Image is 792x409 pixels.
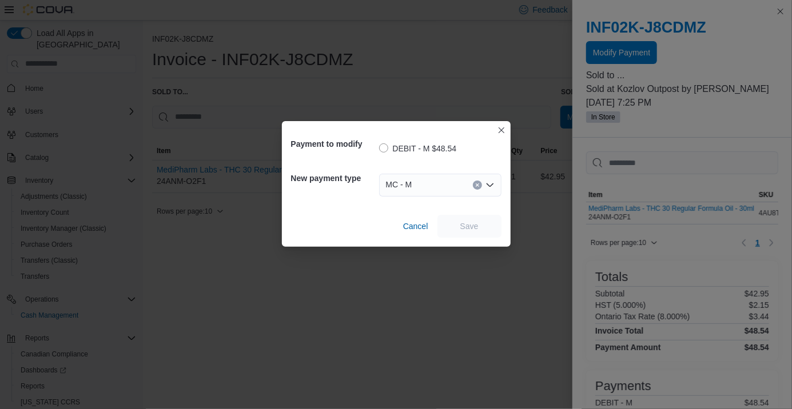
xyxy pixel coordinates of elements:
[416,178,417,192] input: Accessible screen reader label
[379,142,457,155] label: DEBIT - M $48.54
[399,215,433,238] button: Cancel
[460,220,479,232] span: Save
[386,178,412,191] span: MC - M
[291,167,377,190] h5: New payment type
[291,133,377,155] h5: Payment to modify
[403,220,428,232] span: Cancel
[495,123,508,137] button: Closes this modal window
[485,181,495,190] button: Open list of options
[473,181,482,190] button: Clear input
[437,215,502,238] button: Save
